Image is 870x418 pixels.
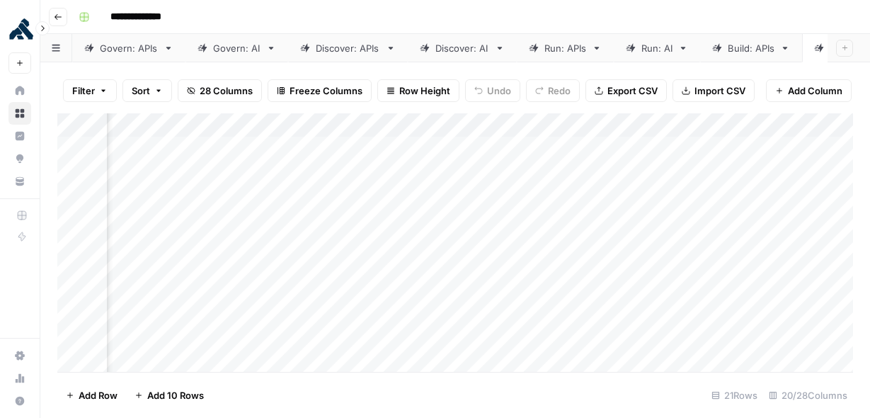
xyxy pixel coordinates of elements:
div: 20/28 Columns [763,384,853,407]
img: Kong Logo [8,16,34,42]
div: 21 Rows [706,384,763,407]
button: Add Column [766,79,852,102]
div: Discover: APIs [316,41,380,55]
a: Your Data [8,170,31,193]
div: Govern: APIs [100,41,158,55]
a: Browse [8,102,31,125]
a: Discover: APIs [288,34,408,62]
button: Freeze Columns [268,79,372,102]
button: Row Height [377,79,459,102]
div: Discover: AI [435,41,489,55]
span: Freeze Columns [290,84,362,98]
span: Undo [487,84,511,98]
a: Run: AI [614,34,700,62]
span: 28 Columns [200,84,253,98]
div: Run: AI [641,41,672,55]
a: Build: APIs [700,34,802,62]
a: Discover: AI [408,34,517,62]
button: 28 Columns [178,79,262,102]
div: Build: APIs [728,41,774,55]
a: Home [8,79,31,102]
button: Undo [465,79,520,102]
span: Add 10 Rows [147,388,204,402]
div: Govern: AI [213,41,261,55]
span: Add Column [788,84,842,98]
button: Add Row [57,384,126,407]
button: Help + Support [8,390,31,412]
button: Redo [526,79,580,102]
a: Run: APIs [517,34,614,62]
a: Govern: APIs [72,34,185,62]
button: Add 10 Rows [126,384,212,407]
span: Add Row [79,388,118,402]
span: Row Height [399,84,450,98]
button: Sort [122,79,172,102]
a: Govern: AI [185,34,288,62]
div: Run: APIs [544,41,586,55]
a: Opportunities [8,147,31,170]
a: Usage [8,367,31,390]
span: Export CSV [607,84,658,98]
button: Export CSV [585,79,667,102]
span: Filter [72,84,95,98]
button: Filter [63,79,117,102]
span: Redo [548,84,571,98]
button: Workspace: Kong [8,11,31,47]
a: Settings [8,344,31,367]
span: Import CSV [694,84,745,98]
span: Sort [132,84,150,98]
button: Import CSV [672,79,755,102]
a: Insights [8,125,31,147]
